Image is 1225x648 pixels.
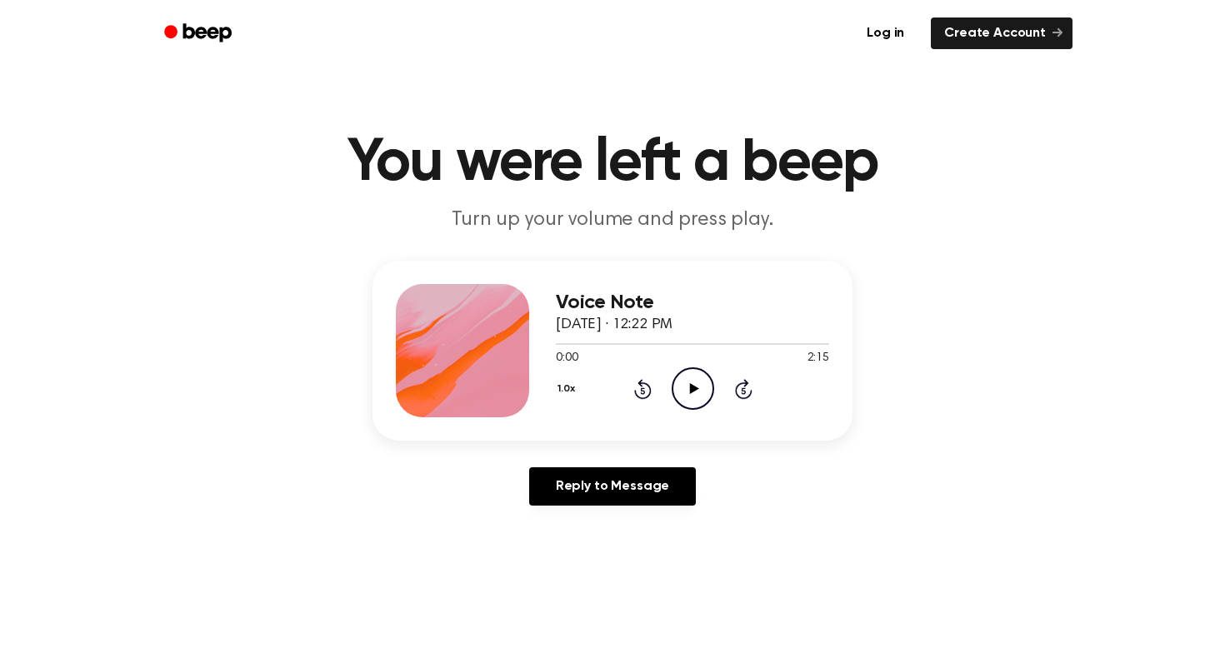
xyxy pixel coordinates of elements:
[556,375,581,403] button: 1.0x
[152,17,247,50] a: Beep
[556,350,577,367] span: 0:00
[529,467,696,506] a: Reply to Message
[556,292,829,314] h3: Voice Note
[186,133,1039,193] h1: You were left a beep
[556,317,672,332] span: [DATE] · 12:22 PM
[931,17,1072,49] a: Create Account
[850,14,921,52] a: Log in
[292,207,932,234] p: Turn up your volume and press play.
[807,350,829,367] span: 2:15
